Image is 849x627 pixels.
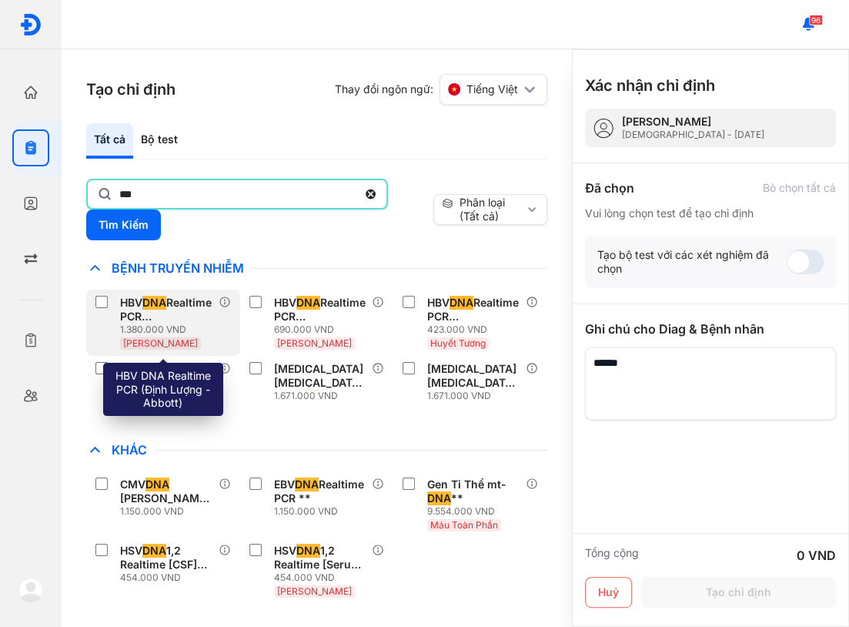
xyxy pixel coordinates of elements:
div: 6.804.000 VND [120,390,219,402]
div: HBV Realtime PCR ([PERSON_NAME] - CE-IVD) [274,296,366,324]
img: logo [19,13,42,36]
div: 1.671.000 VND [427,390,526,402]
span: DNA [450,296,473,310]
span: 96 [809,15,823,25]
img: logo [18,578,43,602]
div: [DEMOGRAPHIC_DATA] - [DATE] [622,129,764,141]
button: Tìm Kiếm [86,210,161,240]
span: Máu Toàn Phần [430,519,498,531]
button: Tạo chỉ định [641,577,836,608]
span: DNA [295,478,319,491]
div: Bỏ chọn tất cả [763,181,836,195]
div: [PERSON_NAME] [622,115,764,129]
span: DNA [296,296,320,310]
h3: Tạo chỉ định [86,79,175,100]
div: Tất cả [86,123,133,159]
div: Bộ test [133,123,186,159]
div: 1.150.000 VND [120,505,219,518]
div: HSV 1,2 Realtime [Serum] ** [274,544,366,572]
span: Máu Toàn Phần [123,404,191,415]
span: [PERSON_NAME] [123,337,198,349]
div: [MEDICAL_DATA] [MEDICAL_DATA] Virus Realtime (Định tính) ** [274,362,366,390]
div: 423.000 VND [427,324,526,336]
div: CMV [PERSON_NAME] ** [120,478,212,505]
h3: Xác nhận chỉ định [585,75,715,96]
span: Bệnh Truyền Nhiễm [104,260,252,276]
div: Phân tích kiểu gen [MEDICAL_DATA] kháng thuốc on Proviral (Integrase) [Máu Toàn Phần] ** [135,362,212,390]
span: DNA [145,478,169,491]
div: 1.380.000 VND [120,324,219,336]
div: 454.000 VND [274,572,373,584]
span: DNA [296,544,320,558]
div: Ghi chú cho Diag & Bệnh nhân [585,320,836,338]
div: 454.000 VND [120,572,219,584]
div: Đã chọn [585,179,634,197]
span: DNA [142,544,166,558]
div: [MEDICAL_DATA] [MEDICAL_DATA] Virus Realtime (Định tính) ** [427,362,520,390]
div: Vui lòng chọn test để tạo chỉ định [585,206,836,220]
span: DNA [427,491,451,505]
div: Tổng cộng [585,546,639,565]
div: EBV Realtime PCR ** [274,478,366,505]
div: Tạo bộ test với các xét nghiệm đã chọn [597,248,787,276]
div: 1.671.000 VND [274,390,373,402]
div: Thay đổi ngôn ngữ: [335,74,547,105]
div: HSV 1,2 Realtime [CSF] ** [120,544,212,572]
div: HBV Realtime PCR ([PERSON_NAME]) ** [427,296,520,324]
span: Khác [104,442,155,458]
div: Gen Ti Thể mt- ** [427,478,520,505]
div: 0 VND [797,546,836,565]
span: [PERSON_NAME] [277,585,352,597]
span: [PERSON_NAME] [277,337,352,349]
div: HBV Realtime PCR ([PERSON_NAME]) [120,296,212,324]
div: 1.150.000 VND [274,505,373,518]
div: Phân loại (Tất cả) [442,196,525,223]
span: DNA [142,296,166,310]
span: Tiếng Việt [466,82,518,96]
button: Huỷ [585,577,632,608]
span: Huyết Tương [430,337,486,349]
div: 690.000 VND [274,324,373,336]
div: 9.554.000 VND [427,505,526,518]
